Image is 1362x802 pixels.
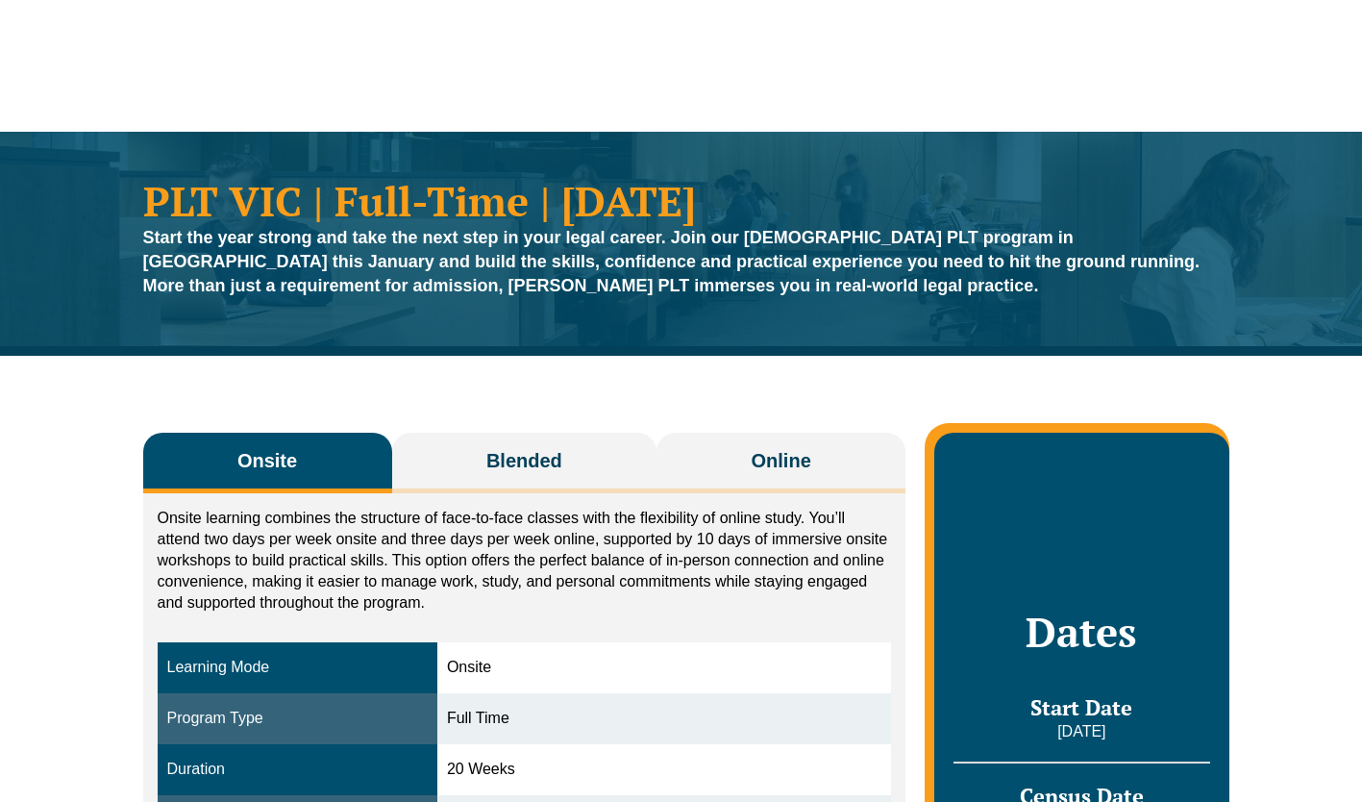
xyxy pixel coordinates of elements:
[167,759,428,781] div: Duration
[167,657,428,679] div: Learning Mode
[143,180,1220,221] h1: PLT VIC | Full-Time | [DATE]
[158,508,892,614] p: Onsite learning combines the structure of face-to-face classes with the flexibility of online stu...
[447,759,881,781] div: 20 Weeks
[167,708,428,730] div: Program Type
[447,708,881,730] div: Full Time
[486,447,562,474] span: Blended
[953,721,1209,742] p: [DATE]
[1030,693,1132,721] span: Start Date
[752,447,811,474] span: Online
[953,608,1209,656] h2: Dates
[447,657,881,679] div: Onsite
[237,447,297,474] span: Onsite
[143,228,1201,295] strong: Start the year strong and take the next step in your legal career. Join our [DEMOGRAPHIC_DATA] PL...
